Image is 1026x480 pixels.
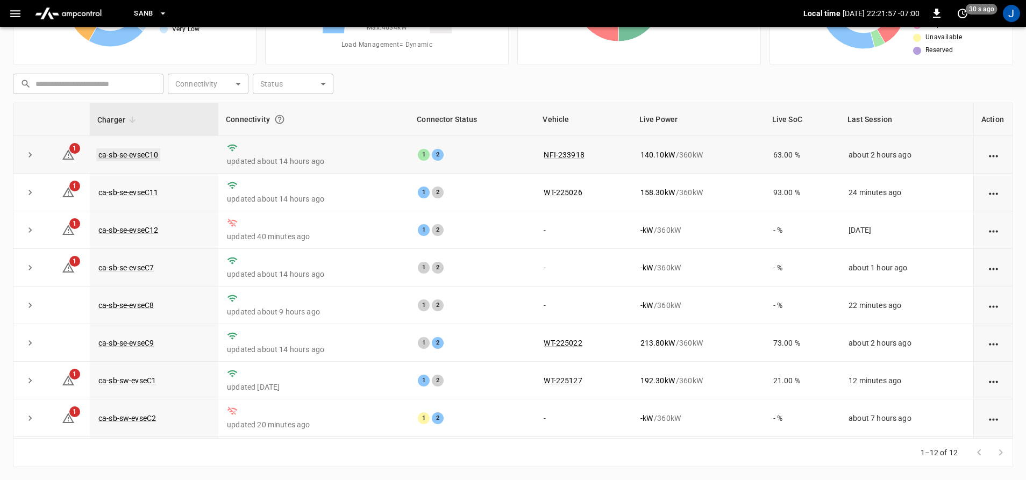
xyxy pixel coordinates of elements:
a: ca-sb-se-evseC9 [98,339,154,347]
button: expand row [22,147,38,163]
div: 1 [418,149,430,161]
div: 2 [432,224,444,236]
a: 1 [62,376,75,384]
span: 1 [69,181,80,191]
button: expand row [22,222,38,238]
th: Live SoC [765,103,840,136]
div: Connectivity [226,110,402,129]
div: 1 [418,375,430,386]
span: 1 [69,369,80,379]
td: - % [765,286,840,324]
p: updated 20 minutes ago [227,419,401,430]
span: 1 [69,256,80,267]
a: 1 [62,413,75,422]
div: action cell options [987,375,1000,386]
div: 2 [432,299,444,311]
a: ca-sb-sw-evseC2 [98,414,156,422]
button: expand row [22,335,38,351]
button: expand row [22,297,38,313]
p: 140.10 kW [640,149,675,160]
td: about 7 hours ago [840,399,973,437]
button: Connection between the charger and our software. [270,110,289,129]
span: Charger [97,113,139,126]
div: action cell options [987,225,1000,235]
div: 2 [432,262,444,274]
button: SanB [130,3,172,24]
a: 1 [62,225,75,234]
button: expand row [22,410,38,426]
div: / 360 kW [640,187,756,198]
p: 158.30 kW [640,187,675,198]
div: action cell options [987,187,1000,198]
td: about 2 hours ago [840,324,973,362]
div: 2 [432,375,444,386]
td: 24 minutes ago [840,174,973,211]
a: 1 [62,149,75,158]
a: 1 [62,187,75,196]
div: action cell options [987,338,1000,348]
p: - kW [640,262,653,273]
th: Live Power [632,103,765,136]
td: about 1 hour ago [840,249,973,286]
a: WT-225127 [544,376,582,385]
div: action cell options [987,413,1000,424]
span: Very Low [172,24,200,35]
td: 21.00 % [765,362,840,399]
span: Max. 4634 kW [367,23,407,33]
button: set refresh interval [954,5,971,22]
a: ca-sb-se-evseC11 [98,188,158,197]
p: - kW [640,413,653,424]
td: - % [765,211,840,249]
span: SanB [134,8,153,20]
td: [DATE] [840,211,973,249]
span: 1 [69,143,80,154]
th: Connector Status [409,103,535,136]
span: Reserved [925,45,953,56]
div: action cell options [987,262,1000,273]
p: updated about 9 hours ago [227,306,401,317]
a: ca-sb-se-evseC8 [98,301,154,310]
div: profile-icon [1003,5,1020,22]
div: 1 [418,224,430,236]
a: ca-sb-sw-evseC1 [98,376,156,385]
div: 2 [432,337,444,349]
p: 213.80 kW [640,338,675,348]
span: Unavailable [925,32,962,43]
span: Load Management = Dynamic [341,40,433,51]
img: ampcontrol.io logo [31,3,106,24]
th: Last Session [840,103,973,136]
p: updated [DATE] [227,382,401,392]
div: / 360 kW [640,413,756,424]
td: - [535,249,631,286]
div: action cell options [987,300,1000,311]
td: 63.00 % [765,136,840,174]
span: 1 [69,406,80,417]
th: Action [973,103,1013,136]
p: [DATE] 22:21:57 -07:00 [843,8,920,19]
p: updated 40 minutes ago [227,231,401,242]
button: expand row [22,260,38,276]
div: / 360 kW [640,149,756,160]
td: - % [765,249,840,286]
p: Local time [803,8,840,19]
div: 1 [418,337,430,349]
p: 1–12 of 12 [921,447,958,458]
td: 73.00 % [765,324,840,362]
td: - [535,399,631,437]
div: 1 [418,262,430,274]
p: - kW [640,225,653,235]
td: about 2 hours ago [840,136,973,174]
p: - kW [640,300,653,311]
div: / 360 kW [640,338,756,348]
td: 72.00 % [765,437,840,475]
a: ca-sb-se-evseC7 [98,263,154,272]
td: 1 minute ago [840,437,973,475]
td: - % [765,399,840,437]
p: updated about 14 hours ago [227,156,401,167]
div: 1 [418,187,430,198]
a: 1 [62,263,75,271]
td: 93.00 % [765,174,840,211]
p: updated about 14 hours ago [227,269,401,280]
td: - [535,286,631,324]
th: Vehicle [535,103,631,136]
